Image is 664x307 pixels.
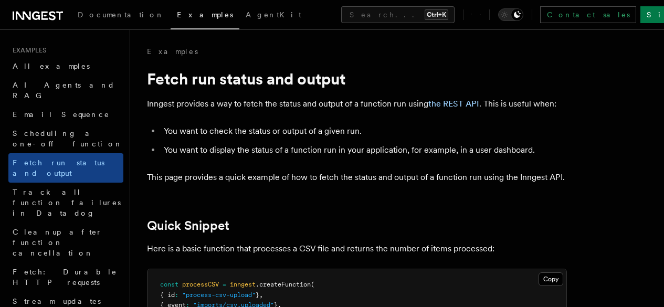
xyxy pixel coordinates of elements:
span: Examples [8,46,46,55]
span: Documentation [78,10,164,19]
a: Cleanup after function cancellation [8,223,123,262]
span: = [223,281,226,288]
span: Email Sequence [13,110,110,119]
a: the REST API [428,99,479,109]
a: Track all function failures in Datadog [8,183,123,223]
span: : [175,291,178,299]
span: Scheduling a one-off function [13,129,123,148]
span: Fetch: Durable HTTP requests [13,268,117,287]
span: const [160,281,178,288]
span: Examples [177,10,233,19]
span: Track all function failures in Datadog [13,188,121,217]
li: You want to check the status or output of a given run. [161,124,567,139]
span: AI Agents and RAG [13,81,115,100]
a: Examples [171,3,239,29]
p: Here is a basic function that processes a CSV file and returns the number of items processed: [147,241,567,256]
span: processCSV [182,281,219,288]
span: Fetch run status and output [13,158,104,177]
button: Copy [539,272,563,286]
kbd: Ctrl+K [425,9,448,20]
a: Examples [147,46,198,57]
a: Email Sequence [8,105,123,124]
a: All examples [8,57,123,76]
button: Toggle dark mode [498,8,523,21]
a: Fetch: Durable HTTP requests [8,262,123,292]
h1: Fetch run status and output [147,69,567,88]
p: Inngest provides a way to fetch the status and output of a function run using . This is useful when: [147,97,567,111]
a: Scheduling a one-off function [8,124,123,153]
span: AgentKit [246,10,301,19]
button: Search...Ctrl+K [341,6,455,23]
a: Fetch run status and output [8,153,123,183]
a: Quick Snippet [147,218,229,233]
span: All examples [13,62,90,70]
a: AgentKit [239,3,308,28]
span: ( [311,281,314,288]
a: AI Agents and RAG [8,76,123,105]
span: Cleanup after function cancellation [13,228,102,257]
span: { id [160,291,175,299]
span: "process-csv-upload" [182,291,256,299]
li: You want to display the status of a function run in your application, for example, in a user dash... [161,143,567,157]
a: Contact sales [540,6,636,23]
p: This page provides a quick example of how to fetch the status and output of a function run using ... [147,170,567,185]
span: inngest [230,281,256,288]
span: } [256,291,259,299]
a: Documentation [71,3,171,28]
span: , [259,291,263,299]
span: .createFunction [256,281,311,288]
